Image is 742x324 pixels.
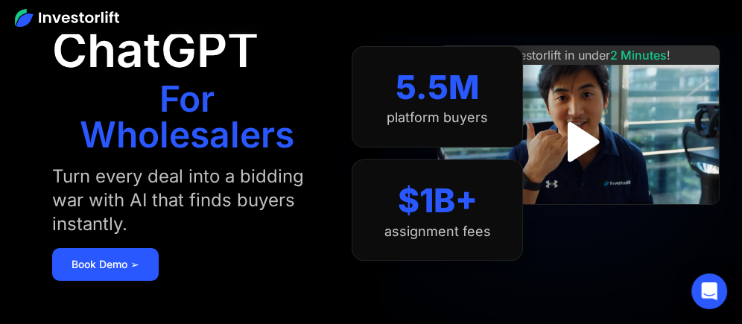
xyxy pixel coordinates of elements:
div: Turn every deal into a bidding war with AI that finds buyers instantly. [52,165,322,236]
iframe: Customer reviews powered by Trustpilot [466,212,690,230]
div: assignment fees [384,223,490,240]
div: Open Intercom Messenger [691,273,727,309]
a: open lightbox [545,109,612,175]
a: Book Demo ➢ [52,248,159,281]
span: 2 Minutes [610,48,667,63]
div: platform buyers [387,109,488,126]
div: $1B+ [397,181,477,220]
div: 5.5M [395,68,479,107]
h1: For Wholesalers [52,81,322,153]
div: Investorlift in under ! [503,46,670,64]
h1: ChatGPT [52,26,259,74]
